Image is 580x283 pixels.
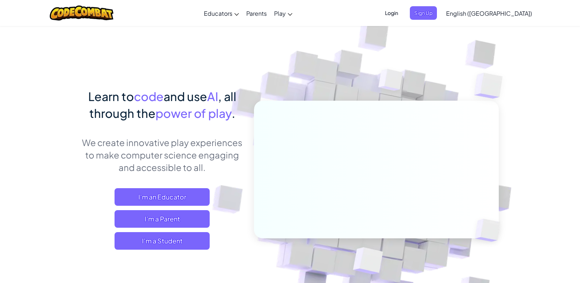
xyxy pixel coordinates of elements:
[243,3,270,23] a: Parents
[204,10,232,17] span: Educators
[442,3,536,23] a: English ([GEOGRAPHIC_DATA])
[115,188,210,206] a: I'm an Educator
[232,106,235,120] span: .
[82,136,243,174] p: We create innovative play experiences to make computer science engaging and accessible to all.
[115,210,210,228] a: I'm a Parent
[446,10,532,17] span: English ([GEOGRAPHIC_DATA])
[207,89,218,104] span: AI
[164,89,207,104] span: and use
[156,106,232,120] span: power of play
[274,10,286,17] span: Play
[463,204,517,257] img: Overlap cubes
[88,89,134,104] span: Learn to
[410,6,437,20] button: Sign Up
[364,55,417,109] img: Overlap cubes
[270,3,296,23] a: Play
[50,5,114,21] img: CodeCombat logo
[381,6,403,20] button: Login
[460,55,523,117] img: Overlap cubes
[134,89,164,104] span: code
[200,3,243,23] a: Educators
[115,232,210,250] button: I'm a Student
